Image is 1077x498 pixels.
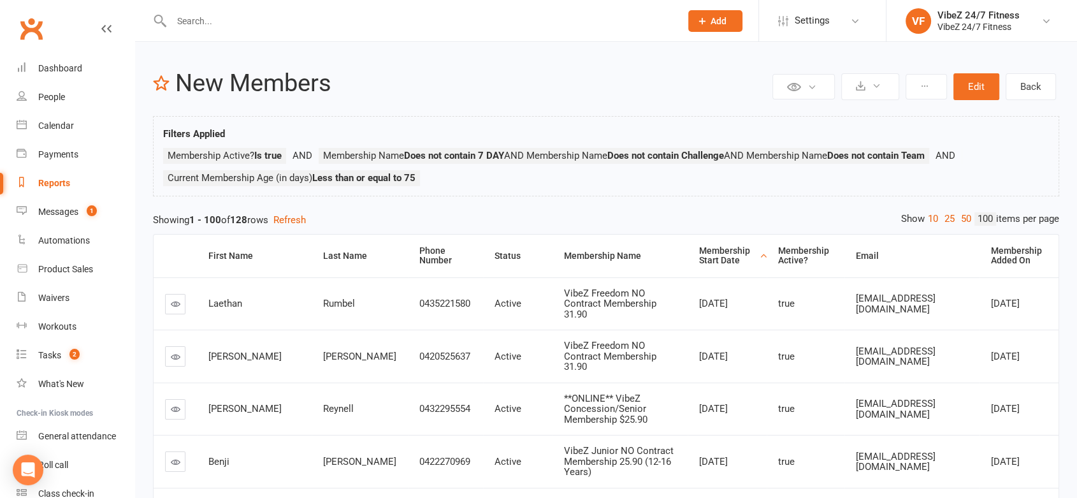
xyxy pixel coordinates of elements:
span: Settings [795,6,830,35]
span: 0422270969 [419,456,470,467]
a: What's New [17,370,134,399]
span: true [778,351,795,362]
a: 25 [941,212,958,226]
span: [DATE] [699,403,728,414]
div: Membership Start Date [699,246,756,266]
span: Current Membership Age (in days) [168,172,416,184]
a: Messages 1 [17,198,134,226]
a: Payments [17,140,134,169]
span: [EMAIL_ADDRESS][DOMAIN_NAME] [856,346,936,368]
a: 100 [974,212,996,226]
button: Edit [953,73,999,100]
div: Showing of rows [153,212,1059,228]
div: Calendar [38,121,74,131]
strong: 128 [230,214,247,226]
h2: New Members [175,70,769,97]
strong: Less than or equal to 75 [312,172,416,184]
div: Membership Added On [991,246,1048,266]
a: Waivers [17,284,134,312]
strong: 1 - 100 [189,214,221,226]
a: Reports [17,169,134,198]
a: Product Sales [17,255,134,284]
span: Rumbel [323,298,355,309]
span: true [778,456,795,467]
div: Email [856,251,970,261]
span: Active [495,403,521,414]
span: Active [495,456,521,467]
span: [DATE] [991,351,1020,362]
span: [DATE] [699,298,728,309]
button: Add [688,10,742,32]
span: Add [711,16,726,26]
span: Benji [208,456,229,467]
a: Roll call [17,451,134,480]
div: Last Name [323,251,398,261]
span: VibeZ Junior NO Contract Membership 25.90 (12-16 Years) [564,445,674,478]
span: [EMAIL_ADDRESS][DOMAIN_NAME] [856,398,936,420]
span: [PERSON_NAME] [208,351,282,362]
strong: Filters Applied [163,128,225,140]
div: Waivers [38,293,69,303]
span: AND Membership Name [724,150,925,161]
span: Laethan [208,298,242,309]
span: Membership Name [323,150,504,161]
div: Messages [38,207,78,217]
div: Open Intercom Messenger [13,455,43,485]
a: People [17,83,134,112]
a: Tasks 2 [17,341,134,370]
div: Dashboard [38,63,82,73]
div: Membership Name [564,251,677,261]
span: true [778,298,795,309]
span: Active [495,351,521,362]
div: Workouts [38,321,76,332]
span: true [778,403,795,414]
span: VibeZ Freedom NO Contract Membership 31.90 [564,340,656,372]
span: 2 [69,349,80,360]
strong: Does not contain Challenge [607,150,724,161]
a: Dashboard [17,54,134,83]
div: Reports [38,178,70,188]
strong: Does not contain 7 DAY [404,150,504,161]
span: Membership Active? [168,150,282,161]
a: 10 [925,212,941,226]
span: [PERSON_NAME] [208,403,282,414]
strong: Is true [254,150,282,161]
a: Clubworx [15,13,47,45]
span: 1 [87,205,97,216]
div: People [38,92,65,102]
span: [DATE] [991,456,1020,467]
div: Payments [38,149,78,159]
span: Reynell [323,403,354,414]
span: Active [495,298,521,309]
span: [PERSON_NAME] [323,456,396,467]
span: VibeZ Freedom NO Contract Membership 31.90 [564,288,656,320]
div: What's New [38,379,84,389]
span: [DATE] [991,298,1020,309]
span: [EMAIL_ADDRESS][DOMAIN_NAME] [856,451,936,473]
a: Workouts [17,312,134,341]
span: [DATE] [699,456,728,467]
div: Tasks [38,350,61,360]
div: VibeZ 24/7 Fitness [937,10,1020,21]
div: Automations [38,235,90,245]
a: General attendance kiosk mode [17,422,134,451]
strong: Does not contain Team [827,150,925,161]
span: [DATE] [699,351,728,362]
span: [PERSON_NAME] [323,351,396,362]
a: Calendar [17,112,134,140]
span: 0432295554 [419,403,470,414]
span: AND Membership Name [504,150,724,161]
a: 50 [958,212,974,226]
div: Phone Number [419,246,473,266]
a: Back [1006,73,1056,100]
div: Membership Active? [778,246,834,266]
div: General attendance [38,431,116,441]
div: VF [906,8,931,34]
div: VibeZ 24/7 Fitness [937,21,1020,33]
div: Product Sales [38,264,93,274]
span: [EMAIL_ADDRESS][DOMAIN_NAME] [856,293,936,315]
div: Status [495,251,542,261]
input: Search... [168,12,672,30]
button: Refresh [273,212,306,228]
span: 0420525637 [419,351,470,362]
